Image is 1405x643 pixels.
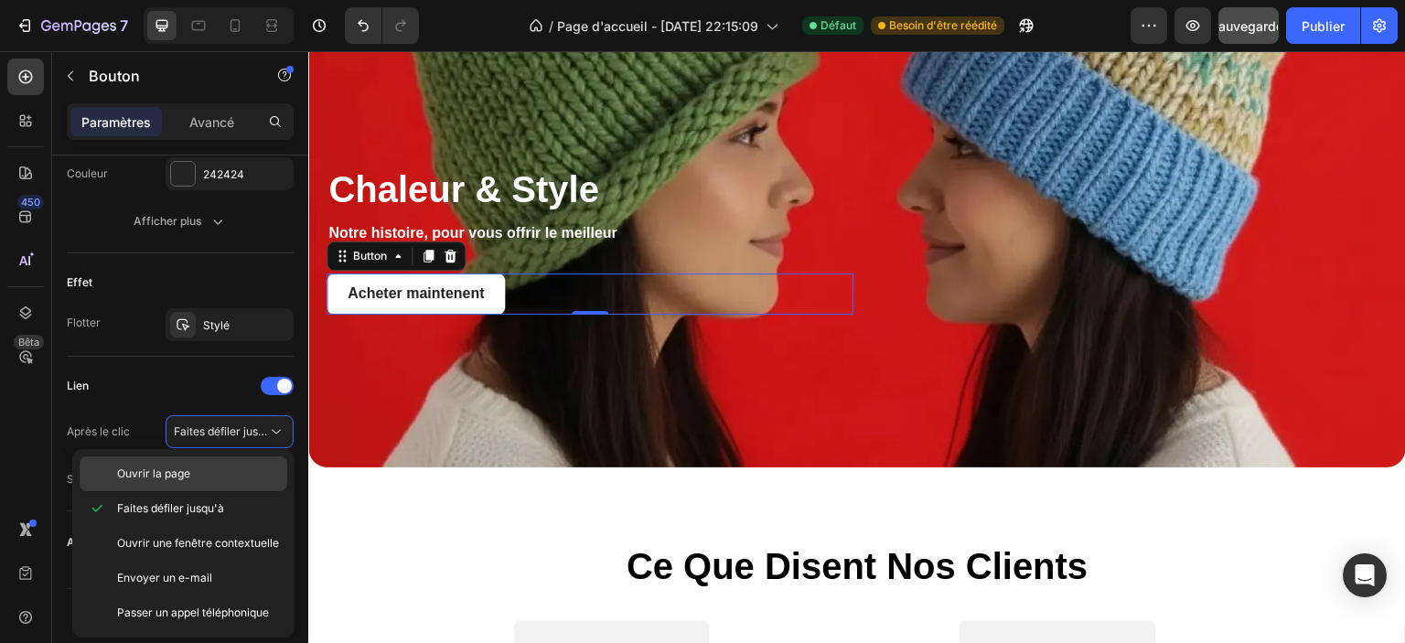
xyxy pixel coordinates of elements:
font: Lien [67,379,89,392]
font: Ouvrir la page [117,466,190,480]
font: Ouvrir une fenêtre contextuelle [117,536,279,550]
font: Effet [67,275,92,289]
font: Envoyer un e-mail [117,571,212,584]
font: Sauvegarder [1210,18,1288,34]
font: Stylé [203,318,230,332]
font: Paramètres [81,114,151,130]
button: Supprimer l'élément [67,604,294,633]
font: Défaut [820,18,856,32]
p: Bouton [89,65,244,87]
font: Passer un appel téléphonique [117,605,269,619]
button: Faites défiler jusqu'à [166,415,294,448]
font: Besoin d'être réédité [889,18,997,32]
font: Avancé [189,114,234,130]
div: Ouvrir Intercom Messenger [1343,553,1387,597]
font: Faites défiler jusqu'à [117,501,224,515]
button: Afficher plus [67,205,294,238]
font: Flotter [67,316,101,329]
font: 450 [21,196,40,209]
button: Sauvegarder [1218,7,1279,44]
font: 242424 [203,167,244,181]
font: Page d'accueil - [DATE] 22:15:09 [557,18,758,34]
font: Après le clic [67,424,130,438]
iframe: Zone de conception [308,51,1405,643]
font: Section [67,472,106,486]
font: Aligner [67,535,104,549]
font: Bêta [18,336,39,348]
button: Publier [1286,7,1360,44]
font: Bouton [89,67,140,85]
div: Annuler/Rétablir [345,7,419,44]
font: Couleur [67,166,108,180]
font: Publier [1302,18,1345,34]
font: 7 [120,16,128,35]
font: / [549,18,553,34]
button: 7 [7,7,136,44]
font: Afficher plus [134,214,201,228]
font: Faites défiler jusqu'à [174,424,281,438]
